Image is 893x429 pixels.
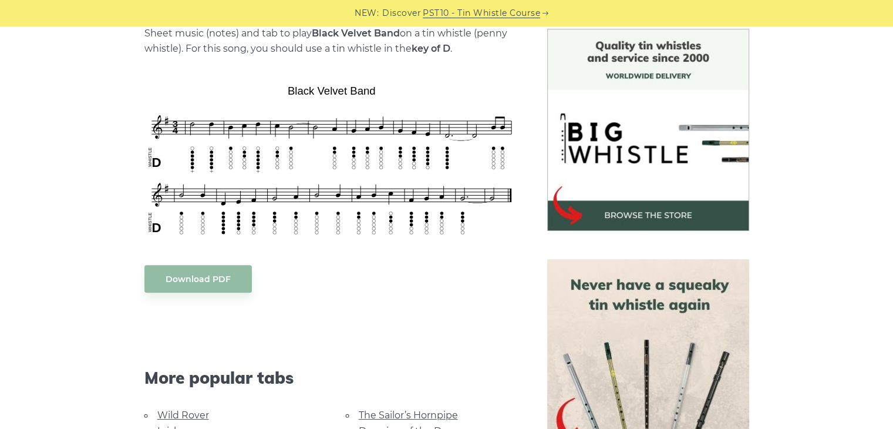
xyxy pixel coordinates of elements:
[144,81,519,242] img: Black Velvet Band Tin Whistle Tab & Sheet Music
[157,410,209,421] a: Wild Rover
[355,6,379,20] span: NEW:
[547,29,749,231] img: BigWhistle Tin Whistle Store
[382,6,421,20] span: Discover
[144,265,252,293] a: Download PDF
[423,6,540,20] a: PST10 - Tin Whistle Course
[144,368,519,388] span: More popular tabs
[144,26,519,56] p: Sheet music (notes) and tab to play on a tin whistle (penny whistle). For this song, you should u...
[412,43,450,54] strong: key of D
[359,410,458,421] a: The Sailor’s Hornpipe
[312,28,400,39] strong: Black Velvet Band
